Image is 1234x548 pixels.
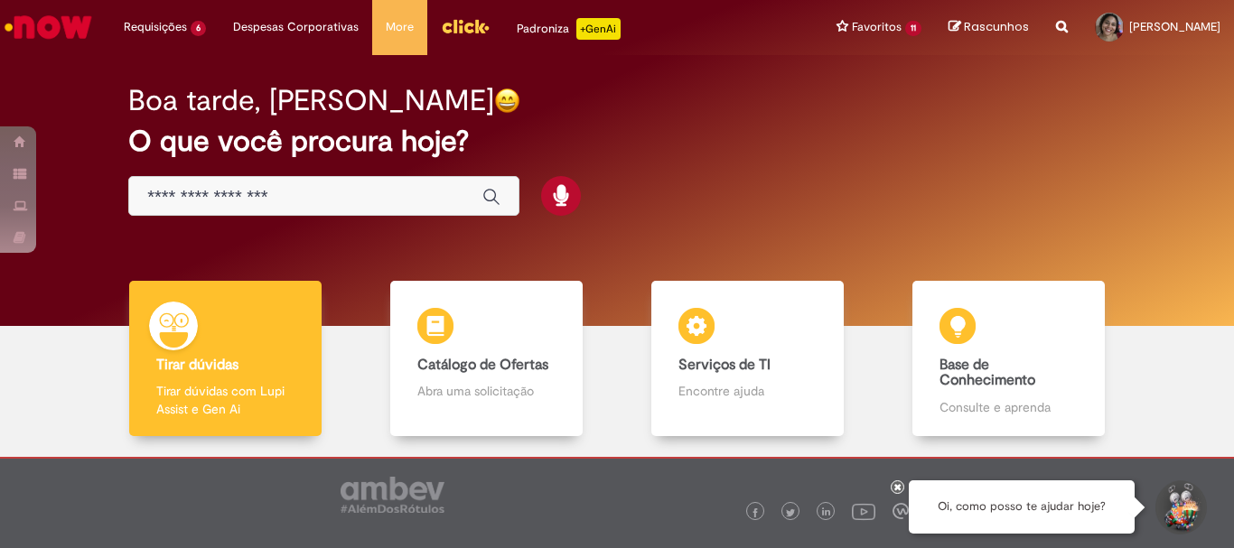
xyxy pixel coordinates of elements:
span: 11 [905,21,921,36]
img: logo_footer_workplace.png [893,503,909,519]
p: Consulte e aprenda [940,398,1077,416]
a: Rascunhos [949,19,1029,36]
img: logo_footer_youtube.png [852,499,875,523]
img: logo_footer_facebook.png [751,508,760,517]
b: Tirar dúvidas [156,356,238,374]
span: Favoritos [852,18,902,36]
p: Tirar dúvidas com Lupi Assist e Gen Ai [156,382,294,418]
button: Iniciar Conversa de Suporte [1153,480,1207,534]
b: Serviços de TI [678,356,771,374]
span: Requisições [124,18,187,36]
a: Serviços de TI Encontre ajuda [617,281,878,437]
a: Base de Conhecimento Consulte e aprenda [878,281,1139,437]
p: Encontre ajuda [678,382,816,400]
div: Padroniza [517,18,621,40]
b: Catálogo de Ofertas [417,356,548,374]
span: Rascunhos [964,18,1029,35]
img: ServiceNow [2,9,95,45]
img: logo_footer_ambev_rotulo_gray.png [341,477,444,513]
p: +GenAi [576,18,621,40]
span: Despesas Corporativas [233,18,359,36]
p: Abra uma solicitação [417,382,555,400]
span: More [386,18,414,36]
span: 6 [191,21,206,36]
img: click_logo_yellow_360x200.png [441,13,490,40]
a: Tirar dúvidas Tirar dúvidas com Lupi Assist e Gen Ai [95,281,356,437]
img: happy-face.png [494,88,520,114]
img: logo_footer_linkedin.png [822,507,831,518]
span: [PERSON_NAME] [1129,19,1220,34]
a: Catálogo de Ofertas Abra uma solicitação [356,281,617,437]
h2: Boa tarde, [PERSON_NAME] [128,85,494,116]
b: Base de Conhecimento [940,356,1035,390]
h2: O que você procura hoje? [128,125,1106,157]
div: Oi, como posso te ajudar hoje? [909,480,1135,534]
img: logo_footer_twitter.png [786,508,795,517]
